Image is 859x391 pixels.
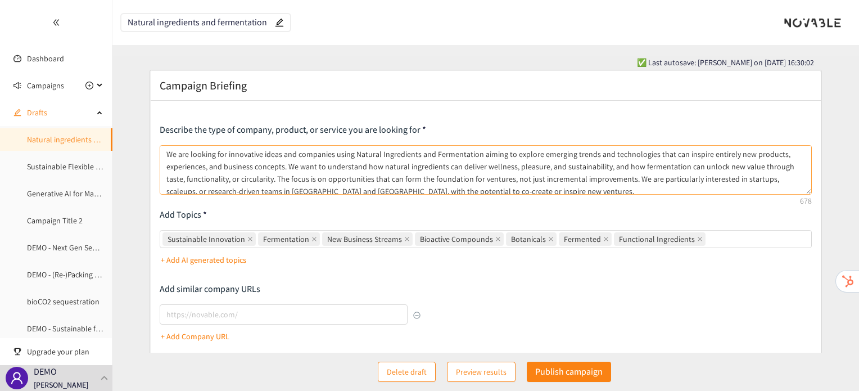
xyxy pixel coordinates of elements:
span: Functional Ingredients [614,232,706,246]
span: edit [275,18,284,27]
span: Delete draft [387,366,427,378]
span: Bioactive Compounds [415,232,504,246]
span: sound [13,82,21,89]
span: close [495,236,501,242]
span: close [697,236,703,242]
span: New Business Streams [327,233,402,245]
span: plus-circle [85,82,93,89]
span: Fermentation [263,233,309,245]
div: Campaign Briefing [160,78,811,93]
span: ✅ Last autosave: [PERSON_NAME] on [DATE] 16:30:02 [637,56,814,69]
p: + Add Company URL [161,330,229,343]
button: Preview results [447,362,516,382]
a: DEMO - Next Gen Semiconductor [27,242,135,253]
input: Sustainable InnovationFermentationNew Business StreamsBioactive CompoundsBotanicalsFermentedFunct... [708,232,710,246]
span: Fermented [559,232,612,246]
p: Describe the type of company, product, or service you are looking for [160,124,811,136]
p: [PERSON_NAME] [34,379,88,391]
span: Botanicals [511,233,546,245]
span: Campaigns [27,74,64,97]
span: close [311,236,317,242]
button: + Add Company URL [161,327,229,345]
span: edit [13,109,21,116]
span: Fermentation [258,232,320,246]
a: Generative AI for Manufacturing Efficiency [27,188,165,199]
span: Sustainable Innovation [168,233,245,245]
span: Sustainable Innovation [162,232,256,246]
a: Campaign Title 2 [27,215,83,226]
a: DEMO - (Re-)Packing Machine [27,269,122,280]
a: DEMO - Sustainable food Packaging [27,323,144,334]
p: + Add AI generated topics [161,254,246,266]
button: Delete draft [378,362,436,382]
iframe: Chat Widget [803,337,859,391]
span: Preview results [456,366,507,378]
p: Add Topics [160,209,811,221]
span: Botanicals [506,232,557,246]
a: Sustainable Flexible Packaging V2 [27,161,138,172]
span: Functional Ingredients [619,233,695,245]
span: close [548,236,554,242]
span: trophy [13,348,21,356]
span: user [10,371,24,385]
span: Upgrade your plan [27,340,103,363]
a: bioCO2 sequestration [27,296,100,307]
span: Fermented [564,233,601,245]
p: Publish campaign [535,365,603,379]
span: double-left [52,19,60,26]
span: Bioactive Compounds [420,233,493,245]
input: lookalikes url [160,304,407,325]
h2: Campaign Briefing [160,78,247,93]
button: + Add AI generated topics [161,251,246,269]
span: New Business Streams [322,232,413,246]
span: Drafts [27,101,93,124]
p: Add similar company URLs [160,283,421,295]
a: Dashboard [27,53,64,64]
a: Natural ingredients and fermentation [27,134,152,145]
span: close [603,236,609,242]
p: DEMO [34,365,57,379]
span: close [404,236,410,242]
textarea: We are looking for innovative ideas and companies using Natural Ingredients and Fermentation aimi... [160,145,811,195]
button: Publish campaign [527,362,611,382]
span: close [247,236,253,242]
